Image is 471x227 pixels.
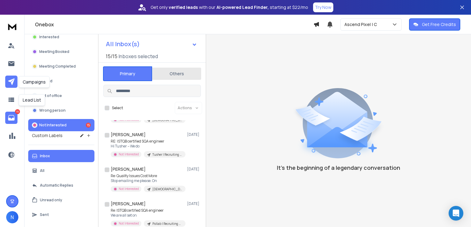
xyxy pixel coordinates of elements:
p: 15 [15,109,20,114]
p: Meeting Completed [39,64,76,69]
h3: Inboxes selected [119,53,158,60]
button: Unread only [28,194,94,206]
p: Not Interested [119,221,139,226]
button: All Inbox(s) [101,38,202,50]
p: Stop emailing me please. On [111,178,184,183]
p: Get only with our starting at $22/mo [151,4,308,10]
p: Out of office [39,93,62,98]
button: Automatic Replies [28,179,94,192]
h1: All Inbox(s) [106,41,140,47]
button: Interested [28,31,94,43]
p: [DATE] [187,201,201,206]
span: 15 / 15 [106,53,117,60]
p: [DEMOGRAPHIC_DATA] | Recruiting Companies [152,118,182,122]
p: Pollab | Recruiting Companies [152,221,182,226]
button: Sent [28,209,94,221]
h1: [PERSON_NAME] [111,166,146,172]
p: It’s the beginning of a legendary conversation [277,163,400,172]
p: Tusher | Recruiting Companies [152,152,182,157]
h1: Onebox [35,21,313,28]
button: All [28,165,94,177]
p: Wrong person [39,108,66,113]
p: Ascend Pixel | C [344,21,379,28]
a: 15 [5,112,17,124]
h1: [PERSON_NAME] [111,132,146,138]
button: N [6,211,18,223]
p: Interested [39,35,59,39]
p: All [40,168,44,173]
p: [DATE] [187,167,201,172]
button: Wrong person [28,104,94,117]
p: [DEMOGRAPHIC_DATA] | Recruiting Companies [152,187,182,192]
div: Lead List [19,94,45,106]
button: Try Now [313,2,333,12]
p: Not Interested [119,152,139,157]
p: [DATE] [187,132,201,137]
p: Automatic Replies [40,183,73,188]
p: Not Interested [119,187,139,191]
h3: Custom Labels [32,132,63,139]
strong: verified leads [169,4,198,10]
p: Re: ISTQB certified SQA engineer [111,208,184,213]
button: Not Interested15 [28,119,94,131]
button: Meeting Booked [28,46,94,58]
p: Get Free Credits [422,21,456,28]
button: Primary [103,66,152,81]
p: Re: Quality Issues Cost More [111,173,184,178]
p: Hi Tusher – We do [111,144,184,149]
h1: [PERSON_NAME] [111,201,146,207]
button: Inbox [28,150,94,162]
p: Inbox [40,154,50,158]
label: Select [112,106,123,110]
button: Get Free Credits [409,18,460,31]
p: Sent [40,212,49,217]
p: We are all set on [111,213,184,218]
button: Closed [28,75,94,87]
button: Out of office [28,90,94,102]
div: 15 [86,123,91,128]
p: RE: ISTQB certified SQA engineer [111,139,184,144]
p: Try Now [315,4,331,10]
p: Not Interested [39,123,67,128]
p: Meeting Booked [39,49,69,54]
img: logo [6,21,18,32]
p: Unread only [40,198,62,203]
button: Others [152,67,201,80]
button: Meeting Completed [28,60,94,73]
div: Campaigns [19,76,50,88]
div: Open Intercom Messenger [449,206,463,221]
strong: AI-powered Lead Finder, [216,4,269,10]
